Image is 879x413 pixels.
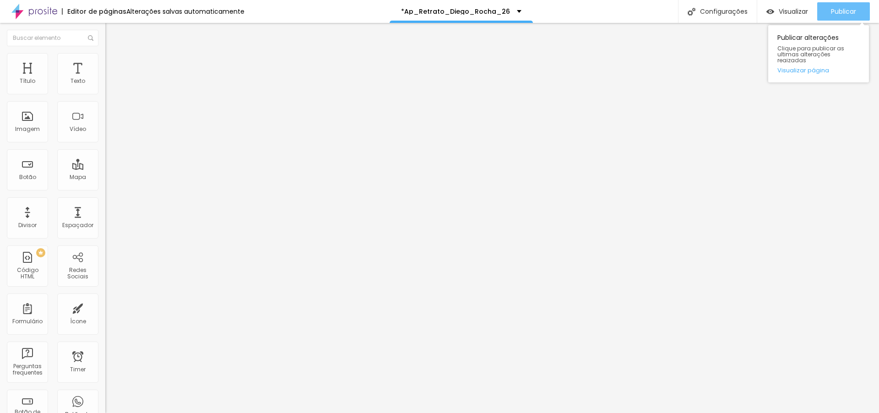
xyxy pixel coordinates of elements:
[831,8,856,15] span: Publicar
[126,8,244,15] div: Alterações salvas automaticamente
[105,23,879,413] iframe: Editor
[768,25,869,82] div: Publicar alterações
[19,174,36,180] div: Botão
[779,8,808,15] span: Visualizar
[20,78,35,84] div: Título
[688,8,695,16] img: Icone
[70,126,86,132] div: Vídeo
[70,174,86,180] div: Mapa
[60,267,96,280] div: Redes Sociais
[88,35,93,41] img: Icone
[766,8,774,16] img: view-1.svg
[18,222,37,228] div: Divisor
[777,67,860,73] a: Visualizar página
[401,8,510,15] p: *Ap_Retrato_Diego_Rocha_26
[817,2,870,21] button: Publicar
[62,8,126,15] div: Editor de páginas
[12,318,43,325] div: Formulário
[15,126,40,132] div: Imagem
[757,2,817,21] button: Visualizar
[70,318,86,325] div: Ícone
[71,78,85,84] div: Texto
[9,267,45,280] div: Código HTML
[9,363,45,376] div: Perguntas frequentes
[777,45,860,64] span: Clique para publicar as ultimas alterações reaizadas
[7,30,98,46] input: Buscar elemento
[70,366,86,373] div: Timer
[62,222,93,228] div: Espaçador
